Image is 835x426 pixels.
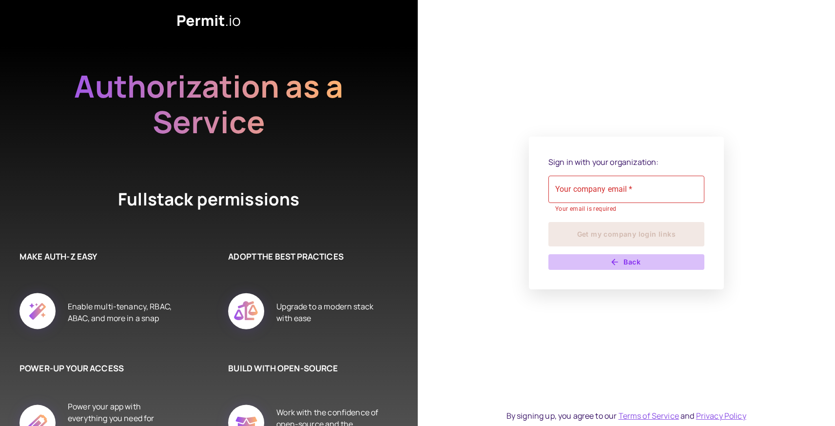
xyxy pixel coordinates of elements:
div: Upgrade to a modern stack with ease [276,282,388,343]
p: Your email is required [555,204,698,214]
button: Get my company login links [548,222,704,246]
div: By signing up, you agree to our and [506,410,746,422]
h2: Authorization as a Service [43,68,374,140]
h6: POWER-UP YOUR ACCESS [19,362,179,375]
h6: BUILD WITH OPEN-SOURCE [228,362,388,375]
a: Terms of Service [619,410,679,421]
p: Sign in with your organization: [548,156,704,168]
button: Back [548,254,704,270]
h4: Fullstack permissions [82,187,335,211]
h6: MAKE AUTH-Z EASY [19,250,179,263]
div: Enable multi-tenancy, RBAC, ABAC, and more in a snap [68,282,179,343]
h6: ADOPT THE BEST PRACTICES [228,250,388,263]
a: Privacy Policy [696,410,746,421]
